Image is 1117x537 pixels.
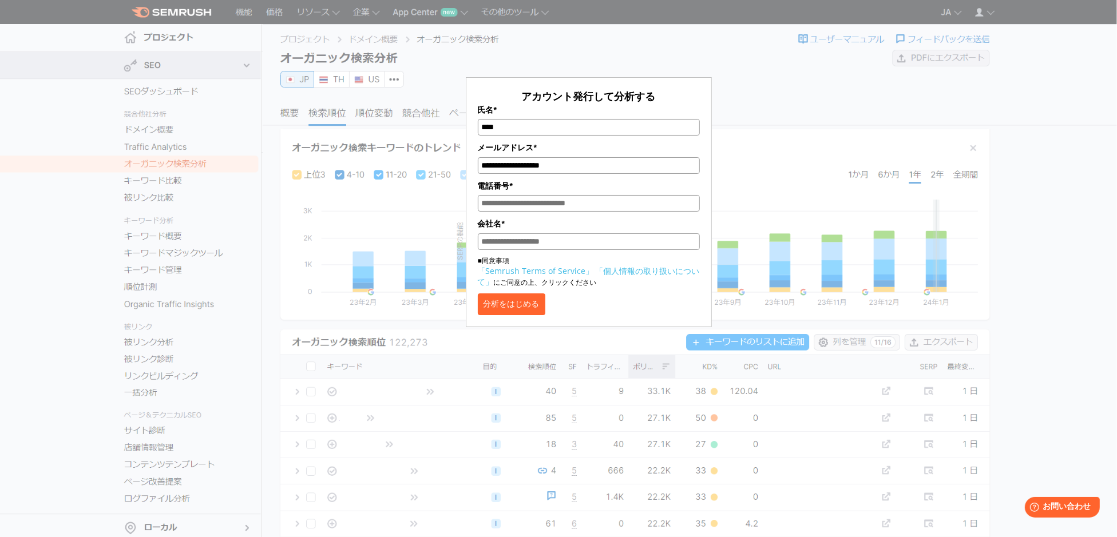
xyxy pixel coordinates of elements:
[1015,492,1104,524] iframe: Help widget launcher
[478,265,700,287] a: 「個人情報の取り扱いについて」
[478,180,700,192] label: 電話番号*
[478,141,700,154] label: メールアドレス*
[478,293,545,315] button: 分析をはじめる
[478,256,700,288] p: ■同意事項 にご同意の上、クリックください
[522,89,656,103] span: アカウント発行して分析する
[478,265,594,276] a: 「Semrush Terms of Service」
